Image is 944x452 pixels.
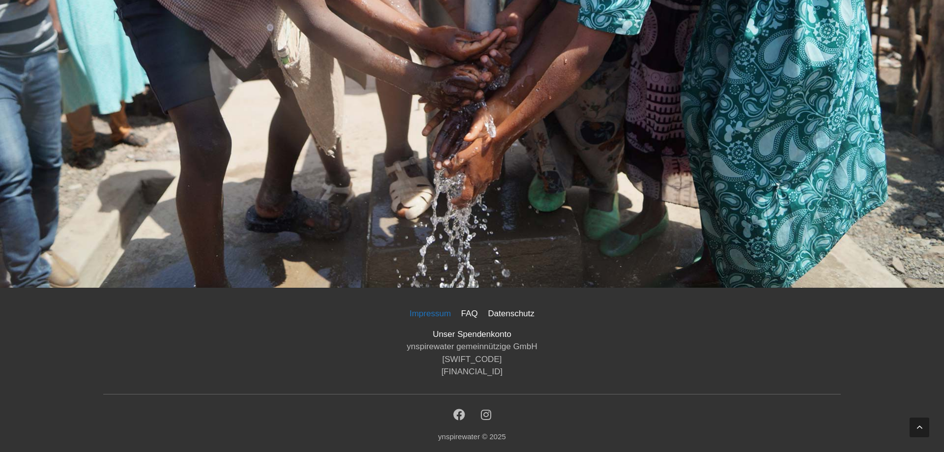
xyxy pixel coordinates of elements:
[457,305,482,322] a: FAQ
[103,340,841,353] div: ynspirewater gemeinnützige GmbH
[103,328,841,341] div: Unser Spendenkonto
[103,353,841,366] div: [SWIFT_CODE]
[910,418,929,437] a: Nach oben scrollen
[103,431,841,443] div: ynspirewater © 2025
[484,305,539,322] a: Datenschutz
[453,408,465,422] a: Facebook
[406,305,455,322] a: Impressum
[103,365,841,378] div: [FINANCIAL_ID]
[481,408,491,422] a: Instagram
